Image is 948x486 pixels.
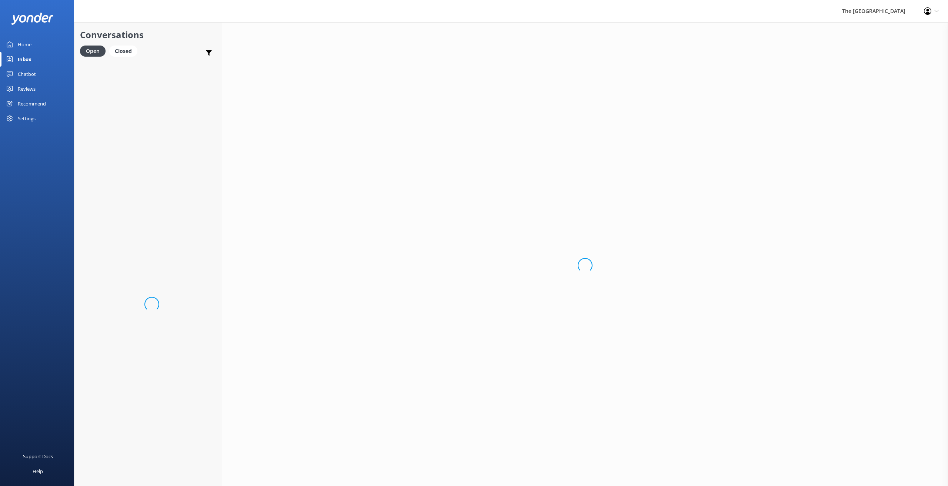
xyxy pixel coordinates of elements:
[11,13,54,25] img: yonder-white-logo.png
[18,111,36,126] div: Settings
[33,464,43,479] div: Help
[23,449,53,464] div: Support Docs
[80,28,216,42] h2: Conversations
[80,46,106,57] div: Open
[18,81,36,96] div: Reviews
[18,67,36,81] div: Chatbot
[18,96,46,111] div: Recommend
[18,52,31,67] div: Inbox
[109,47,141,55] a: Closed
[109,46,137,57] div: Closed
[80,47,109,55] a: Open
[18,37,31,52] div: Home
